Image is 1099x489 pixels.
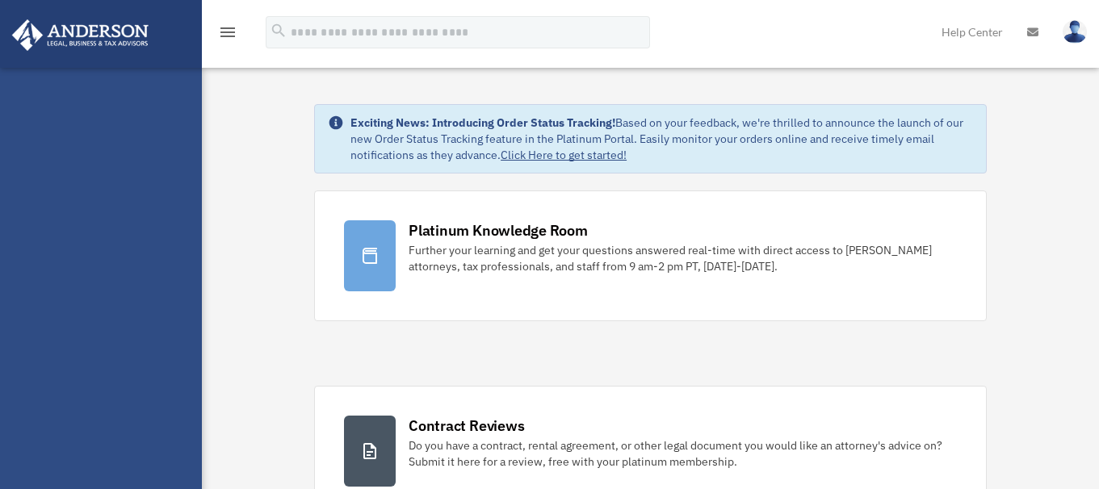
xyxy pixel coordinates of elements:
[314,190,987,321] a: Platinum Knowledge Room Further your learning and get your questions answered real-time with dire...
[350,115,615,130] strong: Exciting News: Introducing Order Status Tracking!
[501,148,627,162] a: Click Here to get started!
[409,437,957,470] div: Do you have a contract, rental agreement, or other legal document you would like an attorney's ad...
[1063,20,1087,44] img: User Pic
[409,416,524,436] div: Contract Reviews
[270,22,287,40] i: search
[350,115,973,163] div: Based on your feedback, we're thrilled to announce the launch of our new Order Status Tracking fe...
[218,28,237,42] a: menu
[7,19,153,51] img: Anderson Advisors Platinum Portal
[409,242,957,274] div: Further your learning and get your questions answered real-time with direct access to [PERSON_NAM...
[409,220,588,240] div: Platinum Knowledge Room
[218,23,237,42] i: menu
